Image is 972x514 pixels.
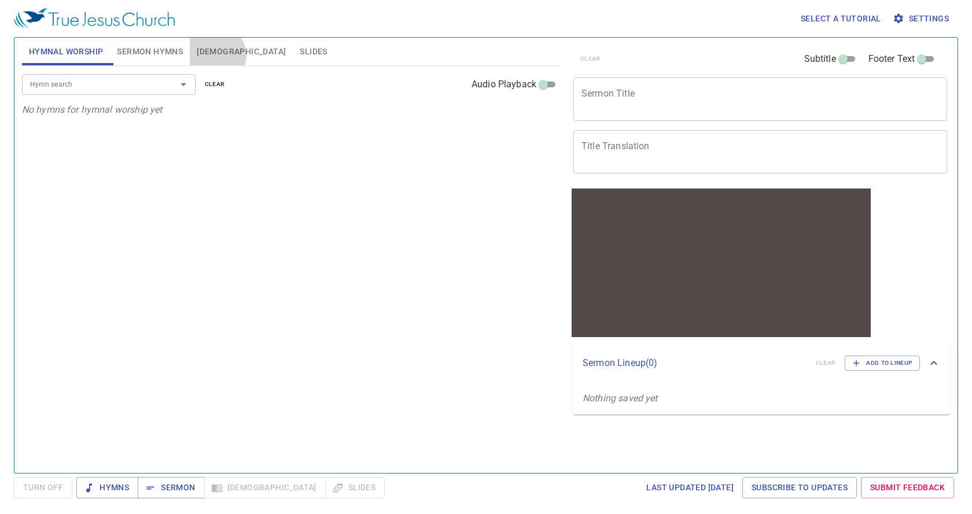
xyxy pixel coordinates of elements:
span: clear [205,79,225,90]
span: Slides [300,45,327,59]
span: Sermon Hymns [117,45,183,59]
button: clear [198,77,232,91]
a: Submit Feedback [861,477,954,498]
i: No hymns for hymnal worship yet [22,104,163,115]
span: Subscribe to Updates [752,480,848,495]
span: Last updated [DATE] [646,480,734,495]
img: True Jesus Church [14,8,175,29]
span: Audio Playback [472,77,536,91]
span: Select a tutorial [801,12,881,26]
span: [DEMOGRAPHIC_DATA] [197,45,286,59]
iframe: from-child [569,186,874,340]
div: Sermon Lineup(0)clearAdd to Lineup [573,344,950,382]
span: Settings [895,12,949,26]
button: Hymns [76,477,138,498]
button: Select a tutorial [796,8,886,29]
span: Subtitle [804,52,836,66]
span: Sermon [147,480,195,495]
span: Hymns [86,480,129,495]
span: Footer Text [868,52,915,66]
button: Sermon [138,477,204,498]
button: Settings [890,8,953,29]
i: Nothing saved yet [583,393,658,404]
span: Hymnal Worship [29,45,104,59]
p: Sermon Lineup ( 0 ) [583,356,807,370]
span: Add to Lineup [852,358,912,368]
span: Submit Feedback [870,480,945,495]
button: Add to Lineup [845,356,920,371]
a: Subscribe to Updates [742,477,857,498]
button: Open [175,76,192,93]
a: Last updated [DATE] [642,477,738,498]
